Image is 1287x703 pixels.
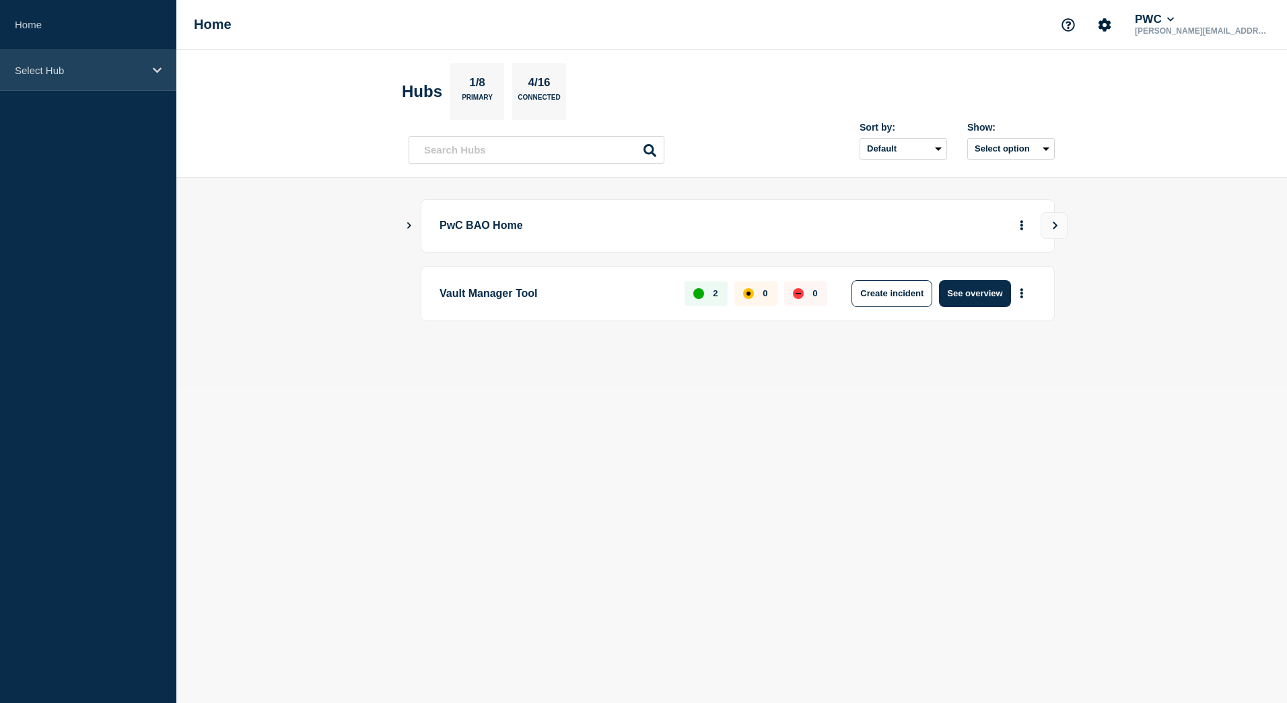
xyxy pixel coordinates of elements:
select: Sort by [860,138,947,160]
button: See overview [939,280,1010,307]
p: Connected [518,94,560,108]
p: Primary [462,94,493,108]
button: Create incident [851,280,932,307]
div: Show: [967,122,1055,133]
button: PWC [1132,13,1177,26]
div: up [693,288,704,299]
button: Account settings [1090,11,1119,39]
p: 2 [713,288,718,298]
div: affected [743,288,754,299]
input: Search Hubs [409,136,664,164]
button: Select option [967,138,1055,160]
p: [PERSON_NAME][EMAIL_ADDRESS][PERSON_NAME][DOMAIN_NAME] [1132,26,1272,36]
div: Sort by: [860,122,947,133]
p: Vault Manager Tool [440,280,669,307]
button: View [1041,212,1068,239]
h1: Home [194,17,232,32]
div: down [793,288,804,299]
button: More actions [1013,281,1031,306]
button: More actions [1013,213,1031,238]
p: 0 [763,288,767,298]
p: Select Hub [15,65,144,76]
h2: Hubs [402,82,442,101]
p: 0 [812,288,817,298]
button: Show Connected Hubs [406,221,413,231]
p: 1/8 [464,76,491,94]
button: Support [1054,11,1082,39]
p: PwC BAO Home [440,213,812,238]
p: 4/16 [523,76,555,94]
